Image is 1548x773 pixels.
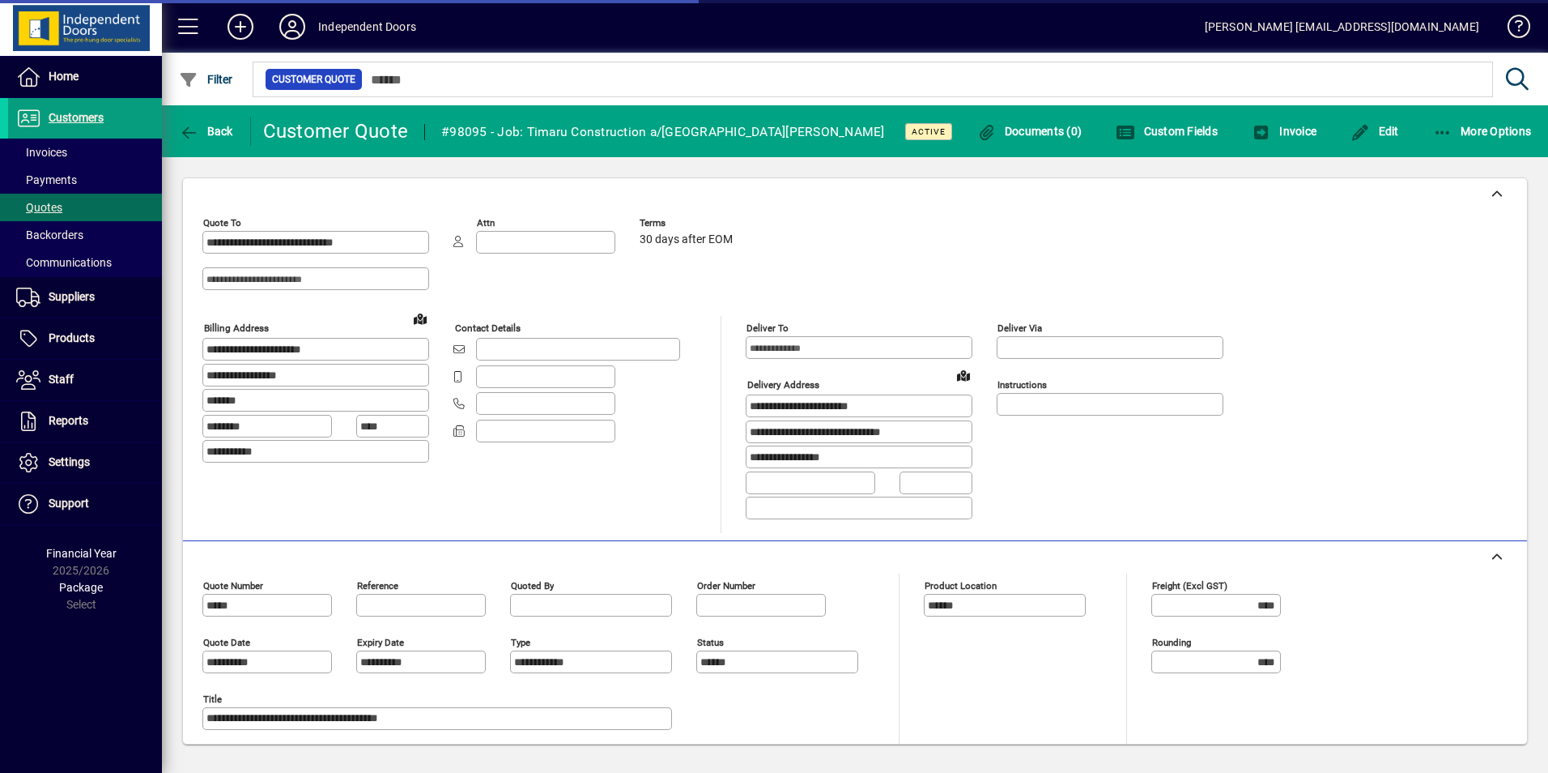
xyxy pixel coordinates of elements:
[441,119,885,145] div: #98095 - Job: Timaru Construction a/[GEOGRAPHIC_DATA][PERSON_NAME]
[179,125,233,138] span: Back
[162,117,251,146] app-page-header-button: Back
[640,233,733,246] span: 30 days after EOM
[972,117,1086,146] button: Documents (0)
[357,636,404,647] mat-label: Expiry date
[1350,125,1399,138] span: Edit
[263,118,409,144] div: Customer Quote
[8,318,162,359] a: Products
[46,547,117,560] span: Financial Year
[16,228,83,241] span: Backorders
[1429,117,1536,146] button: More Options
[16,146,67,159] span: Invoices
[976,125,1082,138] span: Documents (0)
[1116,125,1218,138] span: Custom Fields
[8,277,162,318] a: Suppliers
[59,581,103,594] span: Package
[925,579,997,591] mat-label: Product location
[16,256,112,269] span: Communications
[49,414,88,427] span: Reports
[49,331,95,344] span: Products
[357,579,398,591] mat-label: Reference
[697,579,755,591] mat-label: Order number
[1152,636,1191,647] mat-label: Rounding
[1433,125,1532,138] span: More Options
[175,117,237,146] button: Back
[640,218,737,228] span: Terms
[1248,117,1320,146] button: Invoice
[8,194,162,221] a: Quotes
[49,111,104,124] span: Customers
[1152,579,1227,591] mat-label: Freight (excl GST)
[8,442,162,483] a: Settings
[511,636,530,647] mat-label: Type
[407,305,433,331] a: View on map
[997,322,1042,334] mat-label: Deliver via
[16,173,77,186] span: Payments
[272,71,355,88] span: Customer Quote
[16,201,62,214] span: Quotes
[697,636,724,647] mat-label: Status
[318,14,416,40] div: Independent Doors
[477,217,495,228] mat-label: Attn
[8,249,162,276] a: Communications
[912,126,946,137] span: Active
[203,579,263,591] mat-label: Quote number
[1112,117,1222,146] button: Custom Fields
[203,636,250,647] mat-label: Quote date
[950,362,976,388] a: View on map
[179,73,233,86] span: Filter
[8,360,162,400] a: Staff
[49,70,79,83] span: Home
[8,166,162,194] a: Payments
[8,139,162,166] a: Invoices
[49,497,89,510] span: Support
[1495,3,1528,56] a: Knowledge Base
[49,373,74,386] span: Staff
[175,65,237,94] button: Filter
[997,379,1047,391] mat-label: Instructions
[49,290,95,303] span: Suppliers
[8,57,162,97] a: Home
[8,401,162,442] a: Reports
[203,693,222,704] mat-label: Title
[1346,117,1403,146] button: Edit
[266,12,318,41] button: Profile
[8,484,162,524] a: Support
[203,217,241,228] mat-label: Quote To
[511,579,554,591] mat-label: Quoted by
[746,322,789,334] mat-label: Deliver To
[8,221,162,249] a: Backorders
[49,455,90,468] span: Settings
[1252,125,1316,138] span: Invoice
[215,12,266,41] button: Add
[1205,14,1479,40] div: [PERSON_NAME] [EMAIL_ADDRESS][DOMAIN_NAME]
